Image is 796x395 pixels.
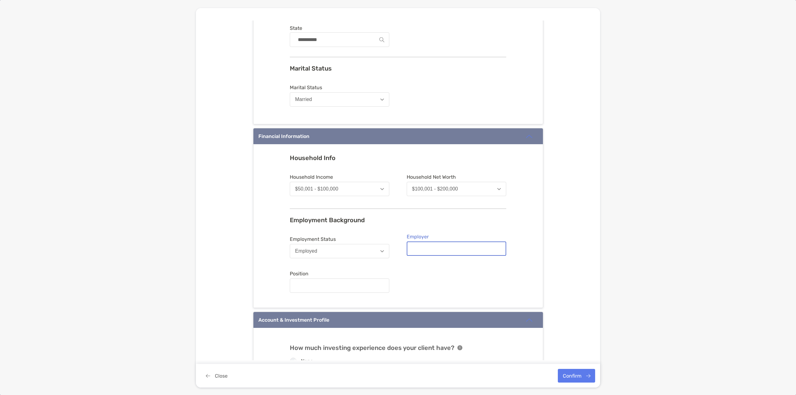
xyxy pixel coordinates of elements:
input: Position [290,283,389,288]
h3: How much investing experience does your client have? [290,344,454,351]
img: icon arrow [525,133,533,140]
button: $100,001 - $200,000 [407,182,506,196]
div: Financial Information [258,133,309,139]
img: Search Icon [379,37,384,42]
div: Married [295,97,312,102]
button: Confirm [558,369,595,383]
div: $100,001 - $200,000 [412,186,458,192]
h3: Employment Background [290,216,506,224]
div: $50,001 - $100,000 [295,186,338,192]
img: icon arrow [525,316,533,324]
button: Employed [290,244,389,258]
img: Open dropdown arrow [380,188,384,190]
img: Open dropdown arrow [380,250,384,252]
span: Position [290,271,389,277]
label: None [301,358,313,364]
div: Employed [295,248,317,254]
img: Open dropdown arrow [380,99,384,101]
label: State [290,25,389,31]
input: Employer [407,246,506,251]
span: Household Net Worth [407,174,506,180]
button: Close [201,369,232,383]
button: Married [290,92,389,107]
span: Employer [407,234,506,240]
span: Household Income [290,174,389,180]
div: Account & Investment Profile [258,317,329,323]
span: Marital Status [290,85,389,90]
span: Employment Status [290,236,389,242]
h3: Household Info [290,154,506,162]
img: Open dropdown arrow [497,188,501,190]
h3: Marital Status [290,65,506,72]
button: $50,001 - $100,000 [290,182,389,196]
